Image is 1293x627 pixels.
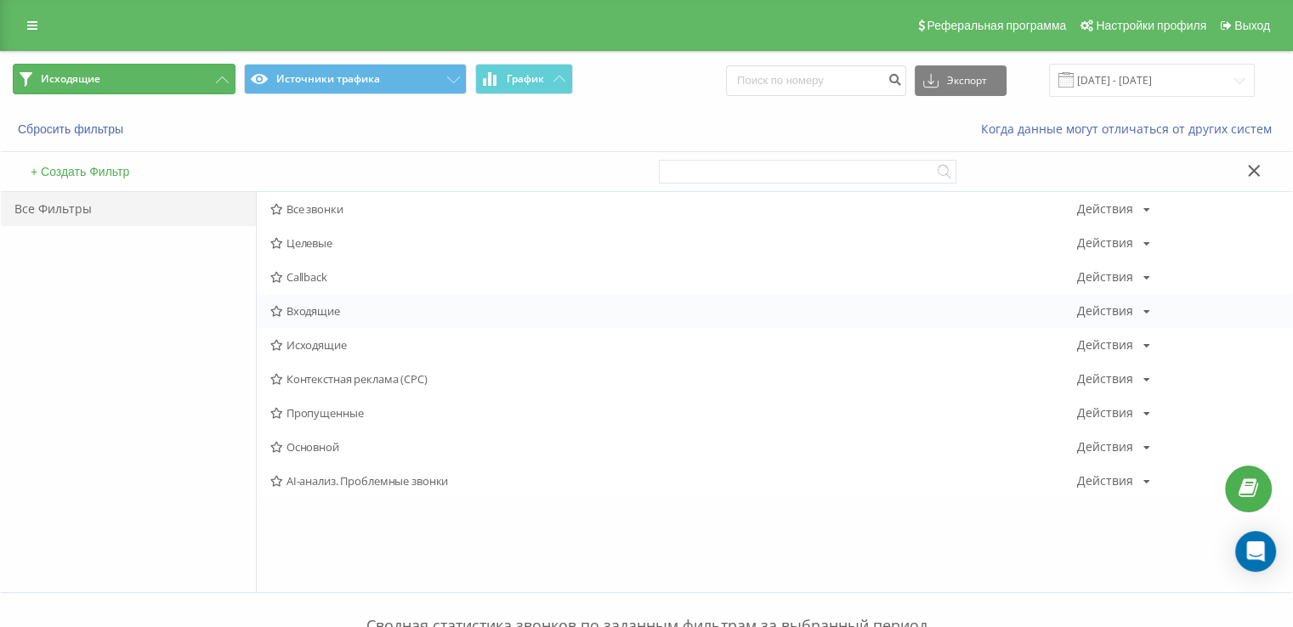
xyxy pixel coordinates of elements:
button: Сбросить фильтры [13,121,132,137]
input: Поиск по номеру [726,65,906,96]
span: Реферальная программа [927,19,1066,32]
div: Действия [1077,305,1133,317]
button: + Создать Фильтр [26,164,134,179]
span: Исходящие [270,339,1077,351]
div: Действия [1077,271,1133,283]
span: Контекстная реклама (CPC) [270,373,1077,385]
span: Входящие [270,305,1077,317]
button: Закрыть [1242,163,1267,181]
span: Callback [270,271,1077,283]
a: Когда данные могут отличаться от других систем [981,121,1280,137]
div: Действия [1077,407,1133,419]
span: Пропущенные [270,407,1077,419]
button: Источники трафика [244,64,467,94]
span: Исходящие [41,72,100,86]
span: График [507,73,544,85]
button: График [475,64,573,94]
div: Open Intercom Messenger [1235,531,1276,572]
div: Действия [1077,475,1133,487]
div: Действия [1077,339,1133,351]
button: Исходящие [13,64,235,94]
div: Действия [1077,441,1133,453]
span: Все звонки [270,203,1077,215]
span: Настройки профиля [1096,19,1206,32]
div: Действия [1077,373,1133,385]
div: Действия [1077,203,1133,215]
span: Целевые [270,237,1077,249]
div: Действия [1077,237,1133,249]
span: Основной [270,441,1077,453]
span: AI-анализ. Проблемные звонки [270,475,1077,487]
span: Выход [1234,19,1270,32]
button: Экспорт [915,65,1007,96]
div: Все Фильтры [1,192,256,226]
